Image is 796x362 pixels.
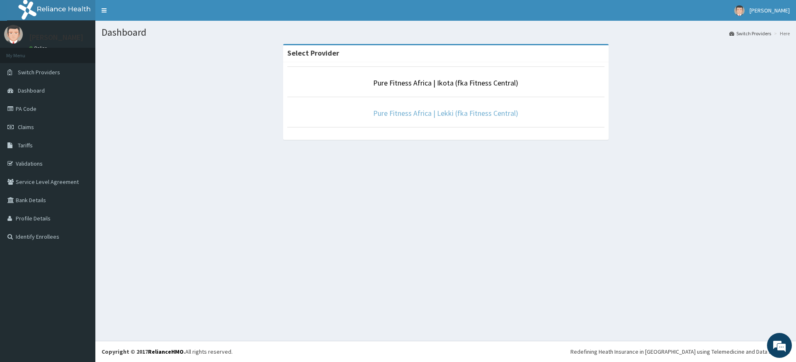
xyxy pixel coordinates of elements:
[373,78,518,88] a: Pure Fitness Africa | Ikota (fka Fitness Central)
[102,27,790,38] h1: Dashboard
[18,123,34,131] span: Claims
[287,48,339,58] strong: Select Provider
[4,25,23,44] img: User Image
[29,34,83,41] p: [PERSON_NAME]
[95,341,796,362] footer: All rights reserved.
[18,68,60,76] span: Switch Providers
[729,30,771,37] a: Switch Providers
[734,5,745,16] img: User Image
[148,348,184,355] a: RelianceHMO
[750,7,790,14] span: [PERSON_NAME]
[29,45,49,51] a: Online
[18,142,33,149] span: Tariffs
[373,108,518,118] a: Pure Fitness Africa | Lekki (fka Fitness Central)
[570,347,790,356] div: Redefining Heath Insurance in [GEOGRAPHIC_DATA] using Telemedicine and Data Science!
[18,87,45,94] span: Dashboard
[102,348,185,355] strong: Copyright © 2017 .
[772,30,790,37] li: Here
